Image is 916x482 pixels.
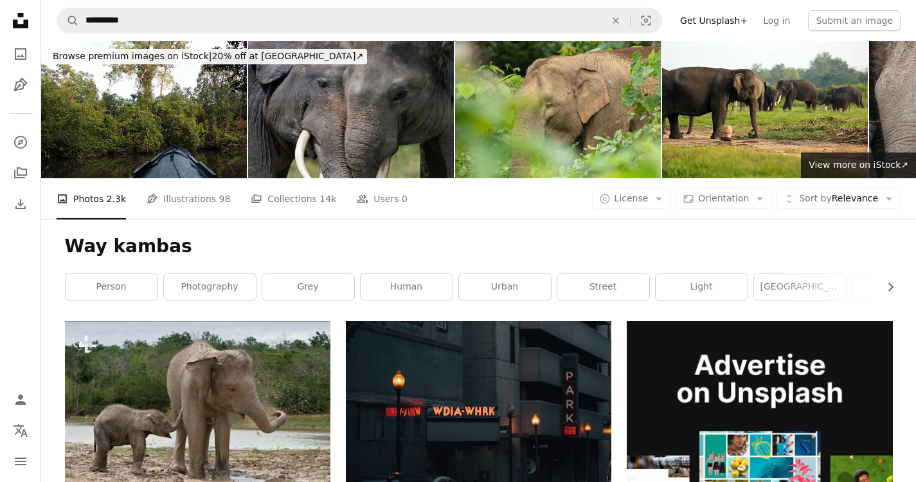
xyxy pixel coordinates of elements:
h1: Way kambas [65,235,893,258]
a: urban [459,274,551,300]
a: Log in / Sign up [8,387,33,412]
span: View more on iStock ↗ [809,160,908,170]
img: Sumatran Wild Elephant [455,41,661,178]
a: light [656,274,748,300]
span: Sort by [799,193,831,203]
a: human [361,274,453,300]
span: Relevance [799,192,878,205]
span: 0 [402,192,408,206]
a: [GEOGRAPHIC_DATA] [754,274,846,300]
button: Clear [602,8,630,33]
a: grey [262,274,354,300]
span: 98 [219,192,231,206]
button: Visual search [631,8,661,33]
a: a city street at night with cars parked on the side of the road [346,403,611,415]
img: Indonesia: Way Kambas River in Sumatra [41,41,247,178]
a: Log in [755,10,798,31]
a: Users 0 [357,178,408,219]
button: Sort byRelevance [777,189,901,209]
a: photography [164,274,256,300]
img: Indonesia: Elephants at Way Kambas National Park [662,41,868,178]
button: Orientation [676,189,771,209]
button: Menu [8,449,33,474]
a: Photos [8,41,33,67]
a: View more on iStock↗ [801,153,916,178]
a: Collections 14k [251,178,336,219]
a: Collections [8,160,33,186]
span: Orientation [698,193,749,203]
button: License [592,189,671,209]
span: Browse premium images on iStock | [53,51,211,61]
a: Get Unsplash+ [672,10,755,31]
a: Explore [8,129,33,155]
button: Language [8,418,33,443]
form: Find visuals sitewide [57,8,662,33]
a: Illustrations [8,72,33,98]
span: 14k [319,192,336,206]
a: Browse premium images on iStock|20% off at [GEOGRAPHIC_DATA]↗ [41,41,375,72]
a: person [66,274,157,300]
span: 20% off at [GEOGRAPHIC_DATA] ↗ [53,51,363,61]
a: Baby with mum of the Asian elephant. Indonesia. Sumatra. Way Kambas National Park. An excellent i... [65,409,330,420]
button: scroll list to the right [879,274,893,300]
img: Two Asian elephants playing with each other. [248,41,454,178]
a: Download History [8,191,33,217]
button: Search Unsplash [57,8,79,33]
a: Illustrations 98 [147,178,230,219]
span: License [615,193,649,203]
a: street [557,274,649,300]
button: Submit an image [808,10,901,31]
